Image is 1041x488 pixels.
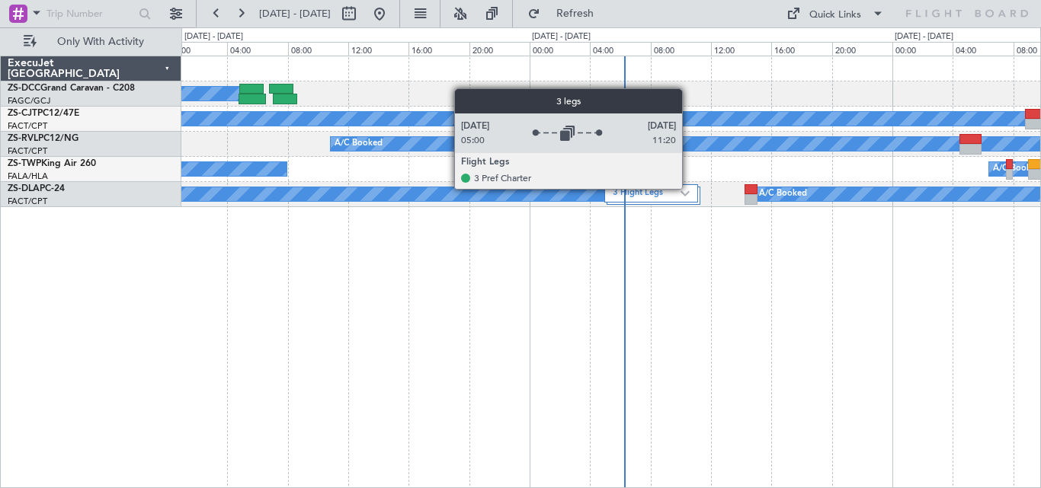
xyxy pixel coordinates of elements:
[288,42,348,56] div: 08:00
[8,196,47,207] a: FACT/CPT
[651,42,711,56] div: 08:00
[40,37,161,47] span: Only With Activity
[408,42,469,56] div: 16:00
[184,30,243,43] div: [DATE] - [DATE]
[681,190,690,196] img: arrow-gray.svg
[832,42,892,56] div: 20:00
[530,42,590,56] div: 00:00
[532,30,591,43] div: [DATE] - [DATE]
[543,8,607,19] span: Refresh
[8,134,78,143] a: ZS-RVLPC12/NG
[8,171,48,182] a: FALA/HLA
[46,2,134,25] input: Trip Number
[520,2,612,26] button: Refresh
[779,2,892,26] button: Quick Links
[809,8,861,23] div: Quick Links
[895,30,953,43] div: [DATE] - [DATE]
[469,42,530,56] div: 20:00
[771,42,831,56] div: 16:00
[167,42,227,56] div: 00:00
[8,184,40,193] span: ZS-DLA
[335,132,383,155] div: A/C Booked
[892,42,953,56] div: 00:00
[8,109,37,118] span: ZS-CJT
[259,7,331,21] span: [DATE] - [DATE]
[8,159,96,168] a: ZS-TWPKing Air 260
[227,42,287,56] div: 04:00
[8,184,65,193] a: ZS-DLAPC-24
[348,42,408,56] div: 12:00
[8,159,41,168] span: ZS-TWP
[613,187,681,200] label: 3 Flight Legs
[711,42,771,56] div: 12:00
[759,183,807,206] div: A/C Booked
[8,84,40,93] span: ZS-DCC
[953,42,1013,56] div: 04:00
[8,95,50,107] a: FAGC/GCJ
[993,158,1041,180] div: A/C Booked
[8,134,38,143] span: ZS-RVL
[8,145,47,157] a: FACT/CPT
[8,84,135,93] a: ZS-DCCGrand Caravan - C208
[17,30,165,54] button: Only With Activity
[8,109,79,118] a: ZS-CJTPC12/47E
[8,120,47,132] a: FACT/CPT
[590,42,650,56] div: 04:00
